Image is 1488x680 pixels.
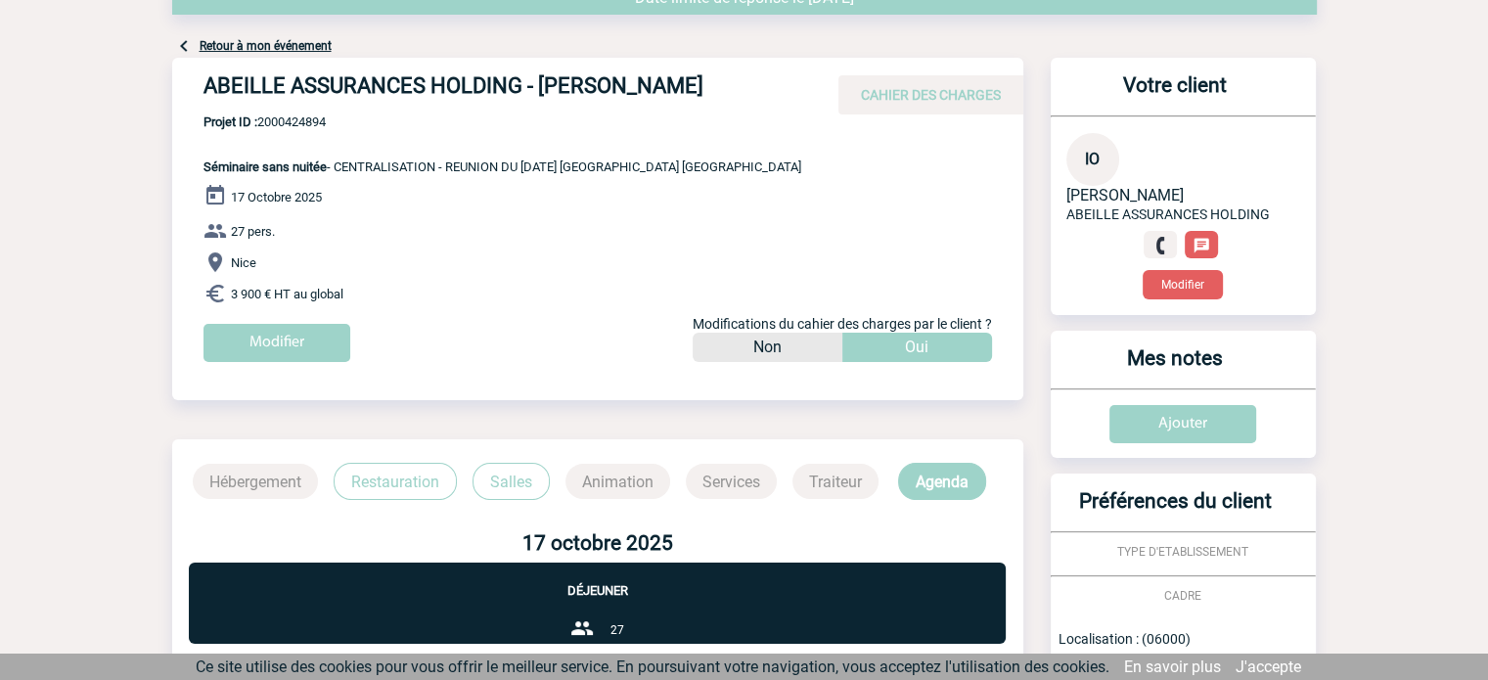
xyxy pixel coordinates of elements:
h3: Mes notes [1059,346,1292,388]
p: Non [753,333,782,362]
img: fixe.png [1151,237,1169,254]
span: Séminaire sans nuitée [203,159,327,174]
h3: Préférences du client [1059,489,1292,531]
input: Ajouter [1109,405,1256,443]
span: TYPE D'ETABLISSEMENT [1117,545,1248,559]
p: Animation [565,464,670,499]
h3: Votre client [1059,73,1292,115]
p: Salles [473,463,550,500]
span: ABEILLE ASSURANCES HOLDING [1066,206,1270,222]
span: CADRE [1164,589,1201,603]
a: Retour à mon événement [200,39,332,53]
p: Restauration [334,463,457,500]
span: Modifications du cahier des charges par le client ? [693,316,992,332]
h4: ABEILLE ASSURANCES HOLDING - [PERSON_NAME] [203,73,790,107]
p: Oui [905,333,928,362]
input: Modifier [203,324,350,362]
b: Projet ID : [203,114,257,129]
span: 17 Octobre 2025 [231,190,322,204]
span: - CENTRALISATION - REUNION DU [DATE] [GEOGRAPHIC_DATA] [GEOGRAPHIC_DATA] [203,159,801,174]
span: 27 pers. [231,224,275,239]
span: [PERSON_NAME] [1066,186,1184,204]
span: IO [1085,150,1100,168]
p: Déjeuner [189,563,1006,598]
p: Agenda [898,463,986,500]
p: Traiteur [792,464,879,499]
span: Nice [231,255,256,270]
span: Ce site utilise des cookies pour vous offrir le meilleur service. En poursuivant votre navigation... [196,657,1109,676]
img: chat-24-px-w.png [1193,237,1210,254]
span: CAHIER DES CHARGES [861,87,1001,103]
p: Services [686,464,777,499]
p: Hébergement [193,464,318,499]
button: Modifier [1143,270,1223,299]
span: 3 900 € HT au global [231,287,343,301]
b: 17 octobre 2025 [522,531,673,555]
span: 2000424894 [203,114,801,129]
span: 27 [609,623,623,637]
a: En savoir plus [1124,657,1221,676]
img: group-24-px-b.png [570,616,594,640]
a: J'accepte [1236,657,1301,676]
